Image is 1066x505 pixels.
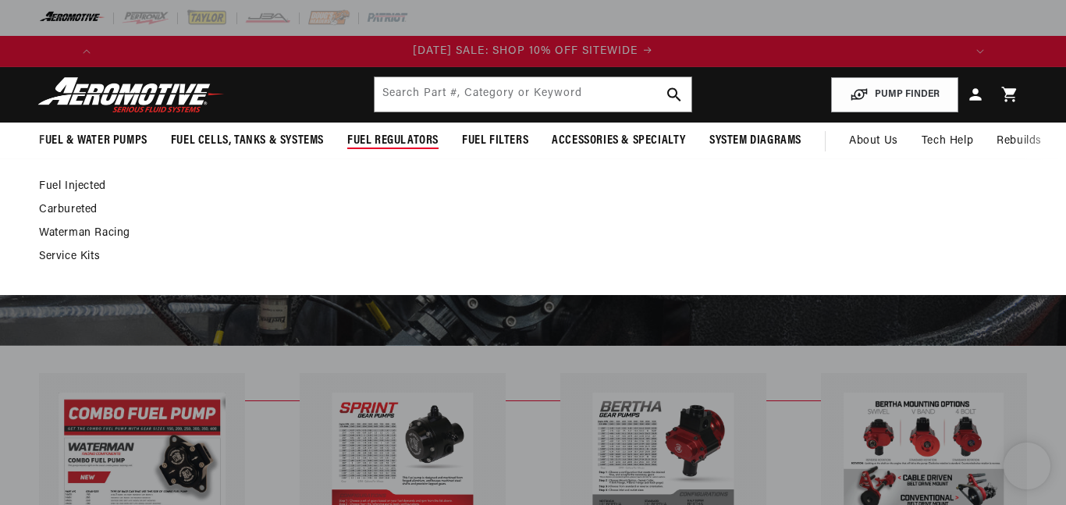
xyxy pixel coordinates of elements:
[413,45,638,57] span: [DATE] SALE: SHOP 10% OFF SITEWIDE
[965,36,996,67] button: Translation missing: en.sections.announcements.next_announcement
[985,123,1054,160] summary: Rebuilds
[657,77,691,112] button: search button
[450,123,540,159] summary: Fuel Filters
[336,123,450,159] summary: Fuel Regulators
[34,76,229,113] img: Aeromotive
[922,133,973,150] span: Tech Help
[102,43,965,60] div: Announcement
[39,203,1011,217] a: Carbureted
[709,133,801,149] span: System Diagrams
[849,135,898,147] span: About Us
[375,77,692,112] input: Search by Part Number, Category or Keyword
[171,133,324,149] span: Fuel Cells, Tanks & Systems
[159,123,336,159] summary: Fuel Cells, Tanks & Systems
[997,133,1042,150] span: Rebuilds
[347,133,439,149] span: Fuel Regulators
[39,226,1011,240] a: Waterman Racing
[910,123,985,160] summary: Tech Help
[39,250,1011,264] a: Service Kits
[831,77,958,112] button: PUMP FINDER
[540,123,698,159] summary: Accessories & Specialty
[698,123,813,159] summary: System Diagrams
[837,123,910,160] a: About Us
[71,36,102,67] button: Translation missing: en.sections.announcements.previous_announcement
[102,43,965,60] div: 1 of 3
[39,180,1011,194] a: Fuel Injected
[462,133,528,149] span: Fuel Filters
[552,133,686,149] span: Accessories & Specialty
[27,123,159,159] summary: Fuel & Water Pumps
[39,133,147,149] span: Fuel & Water Pumps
